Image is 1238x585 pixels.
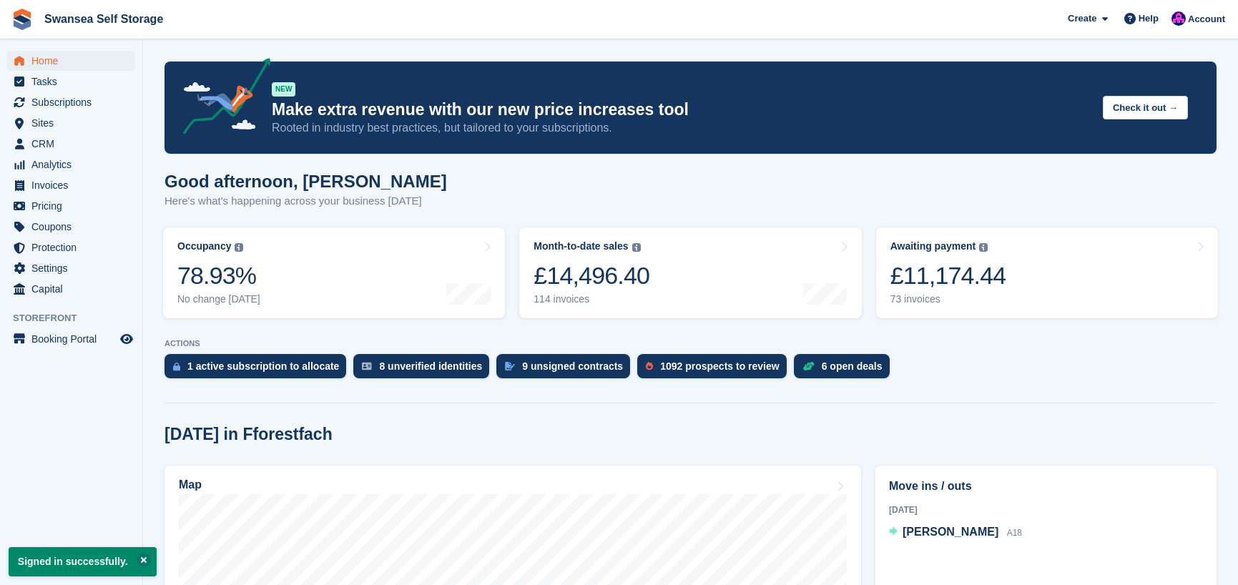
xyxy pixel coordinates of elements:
a: [PERSON_NAME] A18 [889,523,1022,542]
span: Analytics [31,154,117,174]
a: menu [7,329,135,349]
span: Pricing [31,196,117,216]
a: Month-to-date sales £14,496.40 114 invoices [519,227,861,318]
a: Swansea Self Storage [39,7,169,31]
div: Occupancy [177,240,231,252]
a: menu [7,154,135,174]
span: Sites [31,113,117,133]
div: 1 active subscription to allocate [187,360,339,372]
div: 73 invoices [890,293,1006,305]
span: Help [1139,11,1159,26]
span: Storefront [13,311,142,325]
p: Here's what's happening across your business [DATE] [164,193,447,210]
div: 114 invoices [534,293,649,305]
h1: Good afternoon, [PERSON_NAME] [164,172,447,191]
a: Occupancy 78.93% No change [DATE] [163,227,505,318]
a: menu [7,279,135,299]
img: icon-info-grey-7440780725fd019a000dd9b08b2336e03edf1995a4989e88bcd33f0948082b44.svg [632,243,641,252]
p: ACTIONS [164,339,1217,348]
div: 78.93% [177,261,260,290]
a: Preview store [118,330,135,348]
img: price-adjustments-announcement-icon-8257ccfd72463d97f412b2fc003d46551f7dbcb40ab6d574587a9cd5c0d94... [171,58,271,139]
div: No change [DATE] [177,293,260,305]
span: Coupons [31,217,117,237]
span: Invoices [31,175,117,195]
div: 1092 prospects to review [660,360,780,372]
img: contract_signature_icon-13c848040528278c33f63329250d36e43548de30e8caae1d1a13099fd9432cc5.svg [505,362,515,370]
a: 1092 prospects to review [637,354,794,385]
a: menu [7,72,135,92]
a: menu [7,92,135,112]
img: icon-info-grey-7440780725fd019a000dd9b08b2336e03edf1995a4989e88bcd33f0948082b44.svg [235,243,243,252]
a: menu [7,113,135,133]
img: verify_identity-adf6edd0f0f0b5bbfe63781bf79b02c33cf7c696d77639b501bdc392416b5a36.svg [362,362,372,370]
span: Create [1068,11,1096,26]
h2: Map [179,478,202,491]
span: A18 [1007,528,1022,538]
p: Make extra revenue with our new price increases tool [272,99,1091,120]
div: Month-to-date sales [534,240,628,252]
div: 8 unverified identities [379,360,482,372]
p: Rooted in industry best practices, but tailored to your subscriptions. [272,120,1091,136]
a: menu [7,51,135,71]
a: 8 unverified identities [353,354,496,385]
a: 1 active subscription to allocate [164,354,353,385]
a: menu [7,237,135,257]
h2: Move ins / outs [889,478,1203,495]
span: Subscriptions [31,92,117,112]
span: [PERSON_NAME] [903,526,998,538]
span: Capital [31,279,117,299]
h2: [DATE] in Fforestfach [164,425,333,444]
div: 9 unsigned contracts [522,360,623,372]
img: deal-1b604bf984904fb50ccaf53a9ad4b4a5d6e5aea283cecdc64d6e3604feb123c2.svg [802,361,815,371]
a: 6 open deals [794,354,897,385]
a: menu [7,196,135,216]
span: Booking Portal [31,329,117,349]
img: prospect-51fa495bee0391a8d652442698ab0144808aea92771e9ea1ae160a38d050c398.svg [646,362,653,370]
span: CRM [31,134,117,154]
div: NEW [272,82,295,97]
div: [DATE] [889,503,1203,516]
span: Settings [31,258,117,278]
span: Home [31,51,117,71]
a: Awaiting payment £11,174.44 73 invoices [876,227,1218,318]
a: menu [7,175,135,195]
img: icon-info-grey-7440780725fd019a000dd9b08b2336e03edf1995a4989e88bcd33f0948082b44.svg [979,243,988,252]
img: stora-icon-8386f47178a22dfd0bd8f6a31ec36ba5ce8667c1dd55bd0f319d3a0aa187defe.svg [11,9,33,30]
div: £11,174.44 [890,261,1006,290]
button: Check it out → [1103,96,1188,119]
span: Protection [31,237,117,257]
img: Donna Davies [1171,11,1186,26]
img: active_subscription_to_allocate_icon-d502201f5373d7db506a760aba3b589e785aa758c864c3986d89f69b8ff3... [173,362,180,371]
a: menu [7,258,135,278]
div: £14,496.40 [534,261,649,290]
a: 9 unsigned contracts [496,354,637,385]
div: Awaiting payment [890,240,976,252]
div: 6 open deals [822,360,883,372]
span: Account [1188,12,1225,26]
span: Tasks [31,72,117,92]
p: Signed in successfully. [9,547,157,576]
a: menu [7,217,135,237]
a: menu [7,134,135,154]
